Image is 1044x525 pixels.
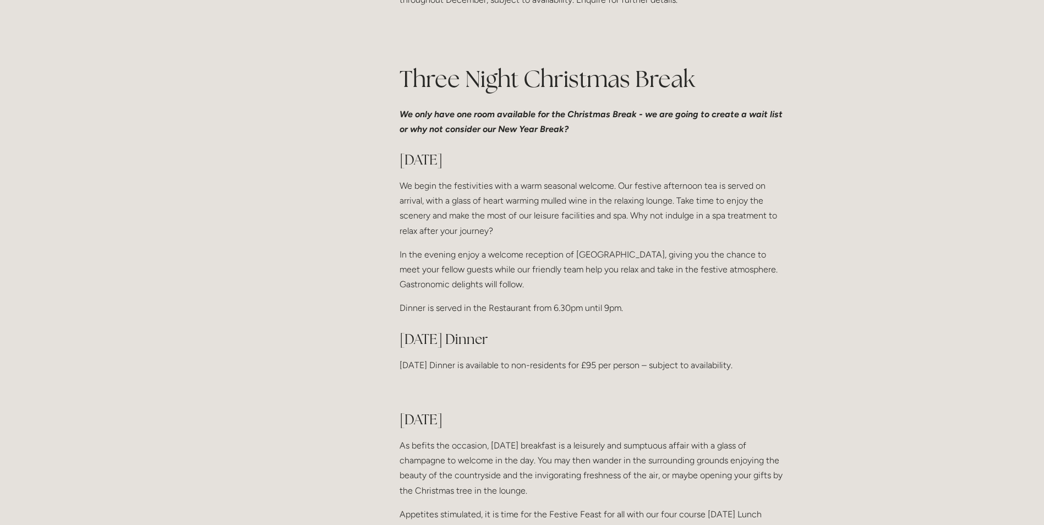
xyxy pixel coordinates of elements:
[400,330,785,349] h2: [DATE] Dinner
[400,438,785,498] p: As befits the occasion, [DATE] breakfast is a leisurely and sumptuous affair with a glass of cham...
[400,247,785,292] p: In the evening enjoy a welcome reception of [GEOGRAPHIC_DATA], giving you the chance to meet your...
[400,358,785,373] p: [DATE] Dinner is available to non-residents for £95 per person – subject to availability.
[400,300,785,315] p: Dinner is served in the Restaurant from 6.30pm until 9pm.
[400,410,785,429] h2: [DATE]
[400,30,785,95] h1: Three Night Christmas Break
[400,150,785,169] h2: [DATE]
[400,109,785,134] em: We only have one room available for the Christmas Break - we are going to create a wait list or w...
[400,178,785,238] p: We begin the festivities with a warm seasonal welcome. Our festive afternoon tea is served on arr...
